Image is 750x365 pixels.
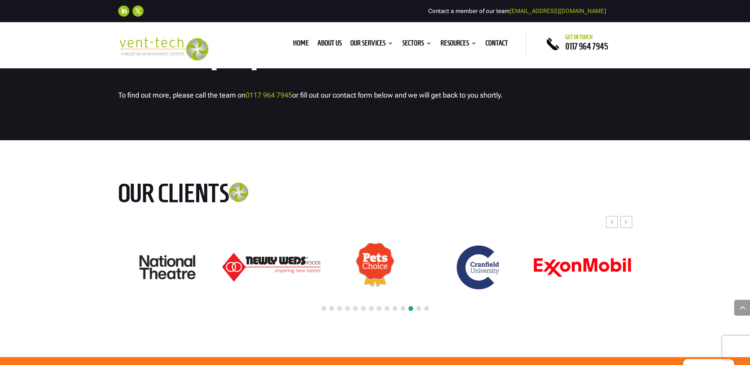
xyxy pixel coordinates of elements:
[132,6,144,17] a: Follow on X
[486,40,508,49] a: Contact
[118,180,288,211] h2: Our clients
[118,6,129,17] a: Follow on LinkedIn
[453,242,504,293] img: Cranfield University logo
[620,216,632,228] div: Next slide
[350,40,393,49] a: Our Services
[222,252,321,282] div: 18 / 24
[440,40,477,49] a: Resources
[533,257,632,278] div: 21 / 24
[429,241,528,294] div: 20 / 24
[317,40,342,49] a: About us
[325,242,424,293] div: 19 / 24
[222,253,320,282] img: Newly-Weds_Logo
[293,40,309,49] a: Home
[402,40,432,49] a: Sectors
[140,255,196,279] img: National Theatre
[355,243,395,292] img: Pets Choice
[428,8,606,15] span: Contact a member of our team
[510,8,606,15] a: [EMAIL_ADDRESS][DOMAIN_NAME]
[533,258,631,277] img: ExonMobil logo
[565,41,608,51] a: 0117 964 7945
[118,255,217,280] div: 17 / 24
[118,37,209,60] img: 2023-09-27T08_35_16.549ZVENT-TECH---Clear-background
[246,91,292,99] a: 0117 964 7945
[606,216,618,228] div: Previous slide
[565,34,593,40] span: Get in touch
[118,91,503,99] span: To find out more, please call the team on or fill out our contact form below and we will get back...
